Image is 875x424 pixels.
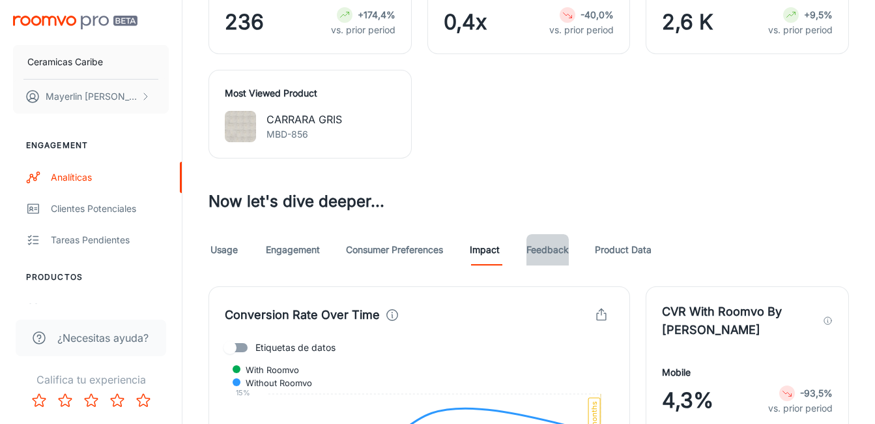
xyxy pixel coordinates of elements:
[51,170,169,185] div: Analíticas
[51,202,169,216] div: Clientes potenciales
[225,111,256,142] img: CARRARA GRIS
[662,365,691,380] h4: Mobile
[10,372,171,387] p: Califica tu experiencia
[331,23,395,37] p: vs. prior period
[208,234,240,265] a: Usage
[266,234,320,265] a: Engagement
[662,303,817,339] h4: CVR With Roomvo By [PERSON_NAME]
[236,388,250,397] tspan: 15%
[581,9,614,20] strong: -40,0%
[358,9,395,20] strong: +174,4%
[266,112,342,127] p: CARRARA GRIS
[444,7,487,38] span: 0,4x
[236,377,312,389] span: Without Roomvo
[51,233,169,247] div: Tareas pendientes
[26,387,52,414] button: Rate 1 star
[78,387,104,414] button: Rate 3 star
[662,7,713,38] span: 2,6 K
[266,127,342,142] p: MBD-856
[768,23,833,37] p: vs. prior period
[662,385,713,416] span: 4,3%
[52,387,78,414] button: Rate 2 star
[225,86,395,100] h4: Most Viewed Product
[130,387,156,414] button: Rate 5 star
[225,306,380,324] h4: Conversion Rate Over Time
[104,387,130,414] button: Rate 4 star
[208,190,849,213] h3: Now let's dive deeper...
[346,234,443,265] a: Consumer Preferences
[57,330,149,346] span: ¿Necesitas ayuda?
[27,55,103,69] p: Ceramicas Caribe
[549,23,614,37] p: vs. prior period
[469,234,500,265] a: Impact
[236,364,299,376] span: With Roomvo
[13,45,169,79] button: Ceramicas Caribe
[768,401,833,416] p: vs. prior period
[51,302,169,316] div: Mis productos
[800,387,833,399] strong: -93,5%
[13,80,169,114] button: Mayerlin [PERSON_NAME]
[46,89,137,104] p: Mayerlin [PERSON_NAME]
[526,234,569,265] a: Feedback
[804,9,833,20] strong: +9,5%
[255,341,336,355] span: Etiquetas de datos
[13,16,137,29] img: Roomvo PRO Beta
[595,234,652,265] a: Product Data
[225,7,264,38] span: 236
